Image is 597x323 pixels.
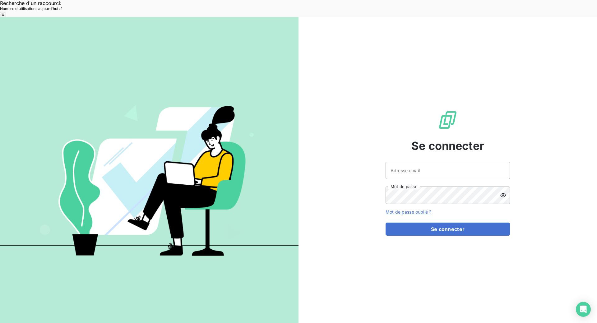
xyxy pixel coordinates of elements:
[386,209,431,215] a: Mot de passe oublié ?
[438,110,458,130] img: Logo LeanPay
[386,223,510,236] button: Se connecter
[411,137,484,154] span: Se connecter
[576,302,591,317] div: Open Intercom Messenger
[386,162,510,179] input: placeholder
